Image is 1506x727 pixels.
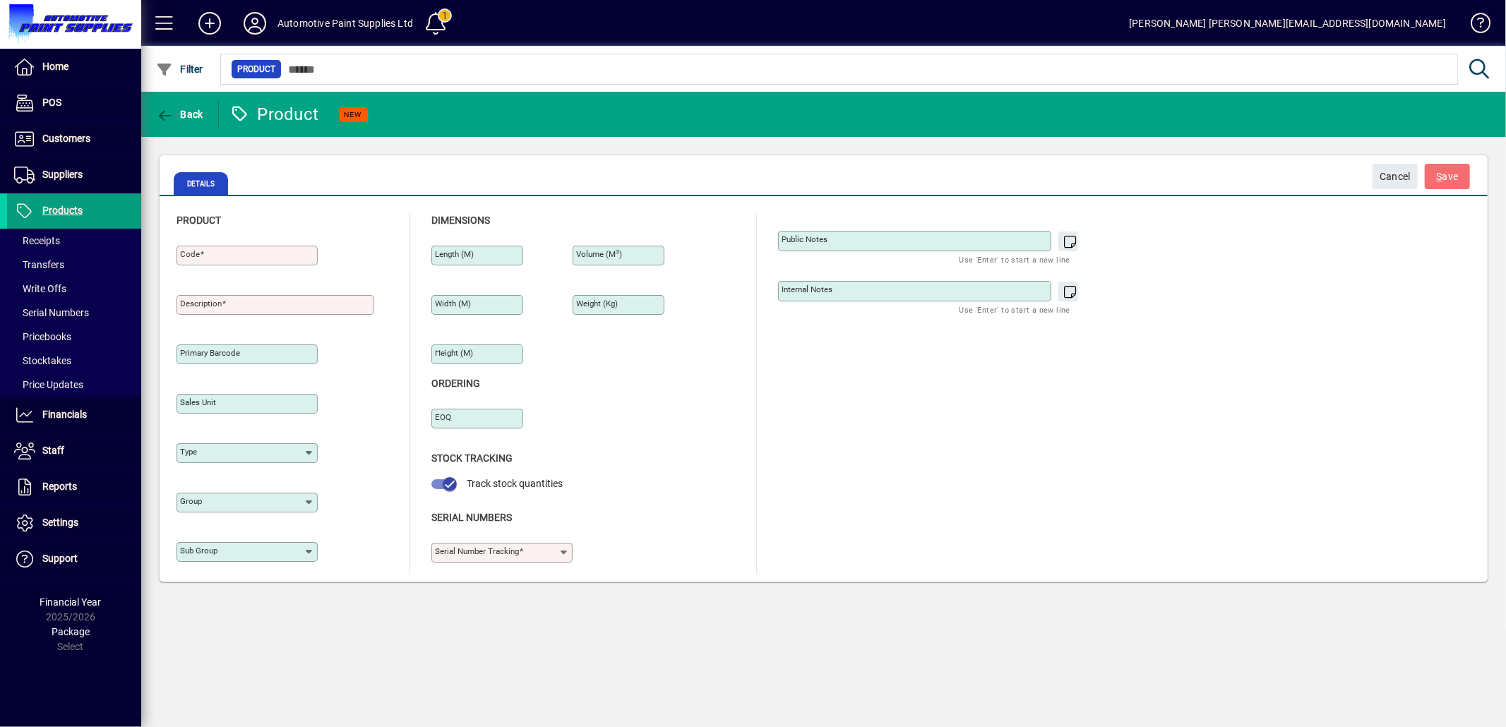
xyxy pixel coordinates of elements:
[187,11,232,36] button: Add
[14,259,64,270] span: Transfers
[576,299,618,308] mat-label: Weight (Kg)
[14,283,66,294] span: Write Offs
[1425,164,1470,189] button: Save
[52,626,90,637] span: Package
[277,12,413,35] div: Automotive Paint Supplies Ltd
[7,229,141,253] a: Receipts
[7,277,141,301] a: Write Offs
[345,110,362,119] span: NEW
[1373,164,1418,189] button: Cancel
[960,301,1070,318] mat-hint: Use 'Enter' to start a new line
[14,355,71,366] span: Stocktakes
[177,215,221,226] span: Product
[156,109,203,120] span: Back
[180,348,240,358] mat-label: Primary barcode
[782,234,827,244] mat-label: Public Notes
[960,251,1070,268] mat-hint: Use 'Enter' to start a new line
[1380,165,1411,188] span: Cancel
[232,11,277,36] button: Profile
[14,307,89,318] span: Serial Numbers
[7,397,141,433] a: Financials
[431,452,513,464] span: Stock Tracking
[7,373,141,397] a: Price Updates
[174,172,228,195] span: Details
[42,205,83,216] span: Products
[141,102,219,127] app-page-header-button: Back
[7,49,141,85] a: Home
[180,496,202,506] mat-label: Group
[431,378,480,389] span: Ordering
[153,56,207,82] button: Filter
[7,349,141,373] a: Stocktakes
[14,379,83,390] span: Price Updates
[42,97,61,108] span: POS
[782,284,832,294] mat-label: Internal Notes
[42,133,90,144] span: Customers
[576,249,622,259] mat-label: Volume (m )
[1129,12,1446,35] div: [PERSON_NAME] [PERSON_NAME][EMAIL_ADDRESS][DOMAIN_NAME]
[435,348,473,358] mat-label: Height (m)
[7,85,141,121] a: POS
[431,512,512,523] span: Serial Numbers
[7,157,141,193] a: Suppliers
[1437,171,1442,182] span: S
[42,61,68,72] span: Home
[42,445,64,456] span: Staff
[7,505,141,541] a: Settings
[7,325,141,349] a: Pricebooks
[14,235,60,246] span: Receipts
[180,249,200,259] mat-label: Code
[180,447,197,457] mat-label: Type
[616,248,619,256] sup: 3
[7,469,141,505] a: Reports
[180,546,217,555] mat-label: Sub group
[40,596,102,608] span: Financial Year
[42,169,83,180] span: Suppliers
[7,433,141,469] a: Staff
[7,253,141,277] a: Transfers
[156,64,203,75] span: Filter
[229,103,319,126] div: Product
[180,299,222,308] mat-label: Description
[237,62,275,76] span: Product
[42,517,78,528] span: Settings
[435,412,451,422] mat-label: EOQ
[7,301,141,325] a: Serial Numbers
[435,546,519,556] mat-label: Serial Number tracking
[42,481,77,492] span: Reports
[153,102,207,127] button: Back
[42,553,78,564] span: Support
[431,215,490,226] span: Dimensions
[1460,3,1488,49] a: Knowledge Base
[7,541,141,577] a: Support
[14,331,71,342] span: Pricebooks
[42,409,87,420] span: Financials
[467,478,563,489] span: Track stock quantities
[1437,165,1459,188] span: ave
[435,249,474,259] mat-label: Length (m)
[7,121,141,157] a: Customers
[180,397,216,407] mat-label: Sales unit
[435,299,471,308] mat-label: Width (m)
